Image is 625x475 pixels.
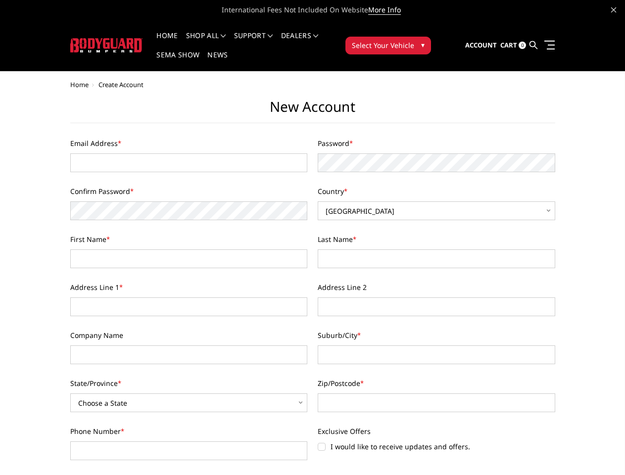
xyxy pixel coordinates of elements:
label: First Name [70,234,308,244]
label: Address Line 2 [318,282,555,292]
a: Home [70,80,89,89]
span: 0 [519,42,526,49]
a: News [207,51,228,71]
label: Address Line 1 [70,282,308,292]
label: Email Address [70,138,308,148]
a: Dealers [281,32,319,51]
span: Cart [500,41,517,49]
img: BODYGUARD BUMPERS [70,38,143,52]
a: Support [234,32,273,51]
a: shop all [186,32,226,51]
label: Last Name [318,234,555,244]
label: Phone Number [70,426,308,436]
a: More Info [368,5,401,15]
h1: New Account [70,98,555,123]
label: Country [318,186,555,196]
label: State/Province [70,378,308,388]
a: Cart 0 [500,32,526,59]
span: Select Your Vehicle [352,40,414,50]
span: Account [465,41,497,49]
span: Create Account [98,80,144,89]
a: SEMA Show [156,51,199,71]
label: Exclusive Offers [318,426,555,436]
label: Password [318,138,555,148]
a: Account [465,32,497,59]
label: Confirm Password [70,186,308,196]
button: Select Your Vehicle [345,37,431,54]
label: I would like to receive updates and offers. [318,441,555,452]
a: Home [156,32,178,51]
label: Suburb/City [318,330,555,340]
label: Zip/Postcode [318,378,555,388]
span: ▾ [421,40,425,50]
label: Company Name [70,330,308,340]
